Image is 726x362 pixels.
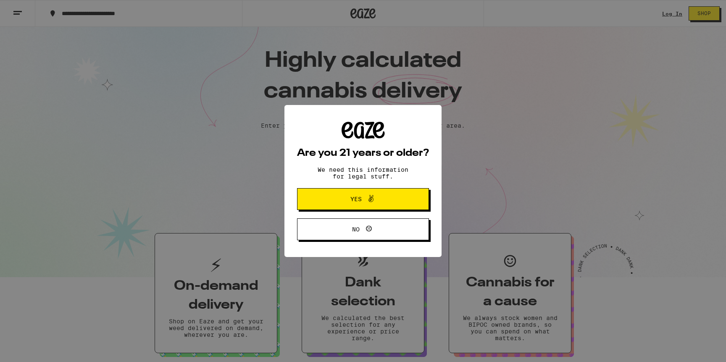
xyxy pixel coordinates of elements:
span: Yes [350,196,362,202]
button: Yes [297,188,429,210]
button: No [297,218,429,240]
span: No [352,226,360,232]
h2: Are you 21 years or older? [297,148,429,158]
p: We need this information for legal stuff. [310,166,416,180]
